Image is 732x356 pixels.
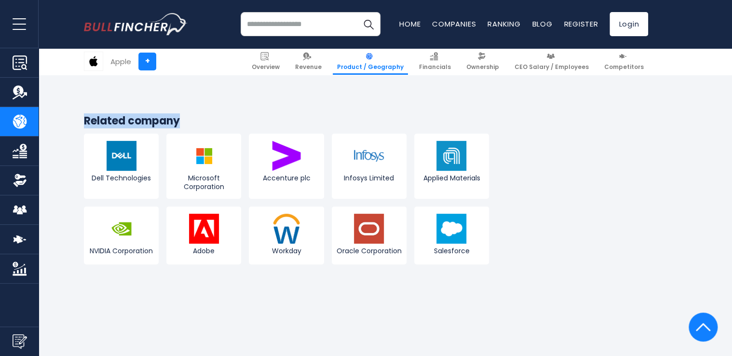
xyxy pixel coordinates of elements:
img: ORCL logo [354,214,384,244]
span: Microsoft Corporation [169,174,239,191]
a: Dell Technologies [84,134,159,198]
img: AAPL logo [84,52,103,70]
span: Competitors [604,63,644,71]
span: Adobe [169,246,239,255]
img: Ownership [13,173,27,188]
img: ADBE logo [189,214,219,244]
a: Financials [415,48,455,75]
a: Login [610,12,648,36]
span: Workday [251,246,321,255]
a: Workday [249,206,324,264]
a: Ownership [462,48,503,75]
a: Companies [432,19,476,29]
span: Financials [419,63,451,71]
span: CEO Salary / Employees [515,63,589,71]
img: ACN logo [271,141,301,171]
a: Overview [247,48,284,75]
a: Salesforce [414,206,489,264]
span: Product / Geography [337,63,404,71]
button: Search [356,12,380,36]
a: Adobe [166,206,241,264]
span: Dell Technologies [86,174,156,182]
img: MSFT logo [189,141,219,171]
img: bullfincher logo [84,13,188,35]
span: Oracle Corporation [334,246,404,255]
img: WDAY logo [271,214,301,244]
a: Oracle Corporation [332,206,407,264]
a: CEO Salary / Employees [510,48,593,75]
a: Home [399,19,420,29]
a: Register [564,19,598,29]
a: Go to homepage [84,13,188,35]
a: Revenue [291,48,326,75]
a: Accenture plc [249,134,324,198]
a: Product / Geography [333,48,408,75]
img: DELL logo [107,141,136,171]
a: Microsoft Corporation [166,134,241,198]
a: + [138,53,156,70]
img: INFY logo [354,141,384,171]
a: Blog [532,19,552,29]
img: AMAT logo [436,141,466,171]
h3: Related company [84,114,489,128]
span: Revenue [295,63,322,71]
span: Ownership [466,63,499,71]
a: Ranking [488,19,520,29]
a: NVIDIA Corporation [84,206,159,264]
div: Apple [110,56,131,67]
span: Accenture plc [251,174,321,182]
span: Applied Materials [417,174,487,182]
img: CRM logo [436,214,466,244]
span: Salesforce [417,246,487,255]
span: Infosys Limited [334,174,404,182]
a: Competitors [600,48,648,75]
img: NVDA logo [107,214,136,244]
span: NVIDIA Corporation [86,246,156,255]
a: Applied Materials [414,134,489,198]
a: Infosys Limited [332,134,407,198]
span: Overview [252,63,280,71]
